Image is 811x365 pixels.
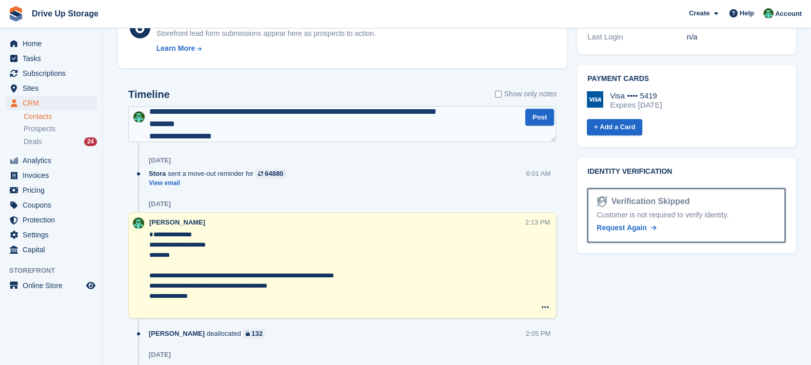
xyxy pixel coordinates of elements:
button: Post [525,109,554,126]
span: Subscriptions [23,66,84,80]
div: [DATE] [149,200,171,208]
h2: Timeline [128,89,170,100]
span: CRM [23,96,84,110]
div: sent a move-out reminder for [149,169,291,178]
a: Drive Up Storage [28,5,103,22]
span: Stora [149,169,166,178]
div: deallocated [149,329,270,338]
a: menu [5,228,97,242]
div: Last Login [587,31,687,43]
img: Visa Logo [587,91,603,108]
span: Request Again [597,224,647,232]
div: [DATE] [149,351,171,359]
span: Protection [23,213,84,227]
img: Camille [133,111,145,123]
span: Deals [24,137,42,147]
span: Online Store [23,278,84,293]
label: Show only notes [495,89,557,99]
img: Camille [763,8,774,18]
div: 132 [251,329,263,338]
span: Sites [23,81,84,95]
a: 132 [243,329,265,338]
div: 2:05 PM [526,329,550,338]
a: Deals 24 [24,136,97,147]
div: 24 [84,137,97,146]
a: Contacts [24,112,97,121]
span: Coupons [23,198,84,212]
div: 6:01 AM [526,169,550,178]
h2: Payment cards [587,75,786,83]
a: menu [5,183,97,197]
span: Pricing [23,183,84,197]
a: Prospects [24,124,97,134]
h2: Identity verification [587,168,786,176]
a: menu [5,198,97,212]
span: Storefront [9,266,102,276]
div: n/a [687,31,786,43]
span: [PERSON_NAME] [149,218,205,226]
div: Expires [DATE] [610,100,662,110]
a: menu [5,278,97,293]
div: Visa •••• 5419 [610,91,662,100]
a: View email [149,179,291,188]
a: menu [5,242,97,257]
div: Learn More [156,43,195,54]
a: menu [5,213,97,227]
a: Request Again [597,222,656,233]
a: menu [5,96,97,110]
a: menu [5,36,97,51]
span: Capital [23,242,84,257]
div: [DATE] [149,156,171,165]
span: [PERSON_NAME] [149,329,205,338]
a: menu [5,81,97,95]
a: menu [5,51,97,66]
img: Camille [133,217,144,229]
a: 64880 [255,169,286,178]
span: Invoices [23,168,84,182]
a: Learn More [156,43,376,54]
div: 64880 [265,169,283,178]
span: Analytics [23,153,84,168]
a: + Add a Card [587,119,642,136]
a: Preview store [85,279,97,292]
span: Account [775,9,802,19]
img: Identity Verification Ready [597,196,607,207]
span: Help [740,8,754,18]
div: Verification Skipped [607,195,690,208]
span: Tasks [23,51,84,66]
div: 2:13 PM [525,217,550,227]
img: stora-icon-8386f47178a22dfd0bd8f6a31ec36ba5ce8667c1dd55bd0f319d3a0aa187defe.svg [8,6,24,22]
div: Customer is not required to verify identity. [597,210,776,220]
span: Home [23,36,84,51]
span: Create [689,8,709,18]
input: Show only notes [495,89,502,99]
a: menu [5,66,97,80]
a: menu [5,153,97,168]
div: Storefront lead form submissions appear here as prospects to action. [156,28,376,39]
span: Settings [23,228,84,242]
a: menu [5,168,97,182]
span: Prospects [24,124,55,134]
